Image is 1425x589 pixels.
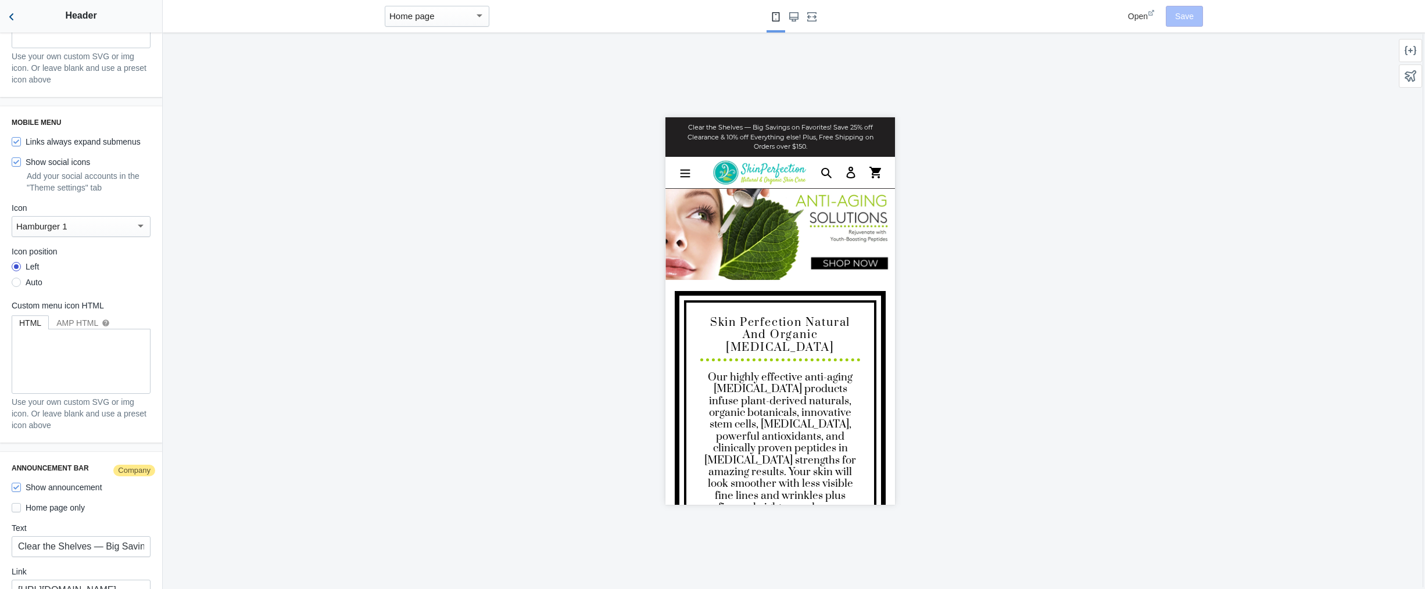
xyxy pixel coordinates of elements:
label: Text [12,522,151,534]
p: Use your own custom SVG or img icon. Or leave blank and use a preset icon above [12,51,151,85]
label: Icon [12,202,151,214]
p: Use your own custom SVG or img icon. Or leave blank and use a preset icon above [12,396,151,431]
label: Home page only [12,502,85,513]
label: Show announcement [12,482,102,493]
p: Add your social accounts in the "Theme settings" tab [27,170,151,193]
mat-icon: help [102,319,110,327]
label: Custom menu icon HTML [12,300,151,311]
a: image [40,43,149,67]
div: Auto [26,276,42,288]
button: Menu [8,44,32,67]
mat-select-trigger: Hamburger 1 [16,221,67,231]
h3: Mobile menu [12,118,151,127]
span: Open [1128,12,1148,21]
h4: Our highly effective anti-aging [MEDICAL_DATA] products infuse plant-derived naturals, organic bo... [35,254,195,408]
label: Link [12,566,151,577]
img: image [48,43,141,67]
label: Links always expand submenus [12,136,141,148]
label: Show social icons [12,156,90,168]
div: AMP HTML [56,317,110,329]
span: Company [112,464,156,477]
mat-select-trigger: Home page [389,11,435,21]
label: Icon position [12,246,151,257]
h3: Announcement bar [12,464,151,473]
div: HTML [19,317,41,329]
div: Left [26,261,39,272]
h4: Skin Perfection Natural and Organic [MEDICAL_DATA] [35,199,195,245]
